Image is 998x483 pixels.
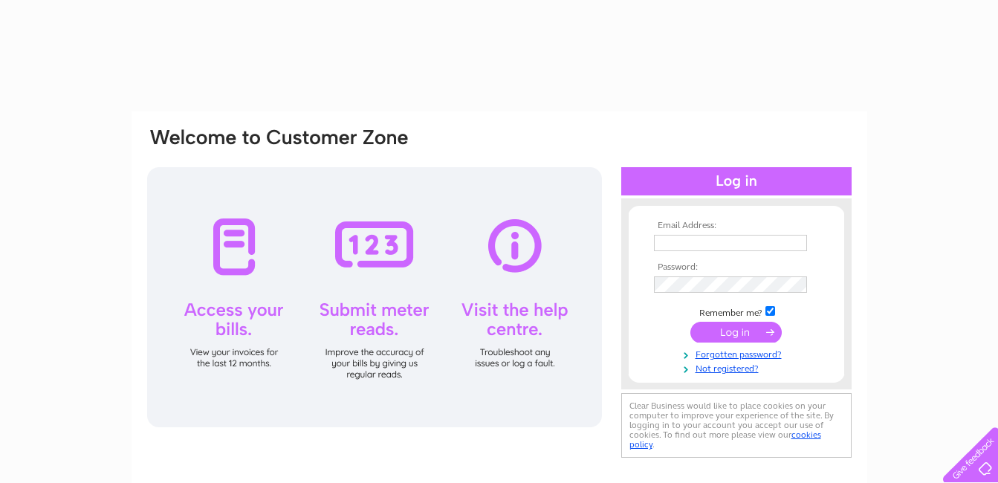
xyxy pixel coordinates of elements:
[650,304,823,319] td: Remember me?
[690,322,782,343] input: Submit
[650,221,823,231] th: Email Address:
[629,429,821,450] a: cookies policy
[654,346,823,360] a: Forgotten password?
[650,262,823,273] th: Password:
[621,393,852,458] div: Clear Business would like to place cookies on your computer to improve your experience of the sit...
[654,360,823,375] a: Not registered?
